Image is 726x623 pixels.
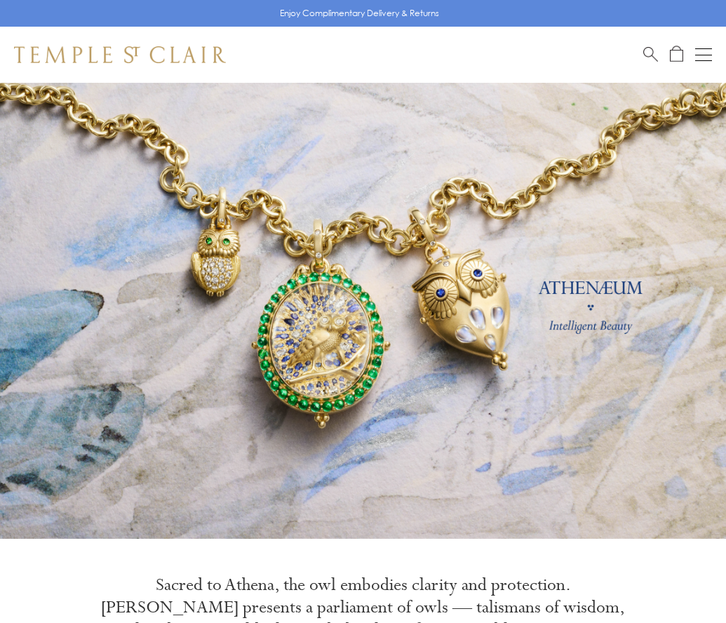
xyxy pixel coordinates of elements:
button: Open navigation [695,46,712,63]
a: Search [643,46,658,63]
img: Temple St. Clair [14,46,226,63]
a: Open Shopping Bag [670,46,683,63]
p: Enjoy Complimentary Delivery & Returns [280,6,439,20]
